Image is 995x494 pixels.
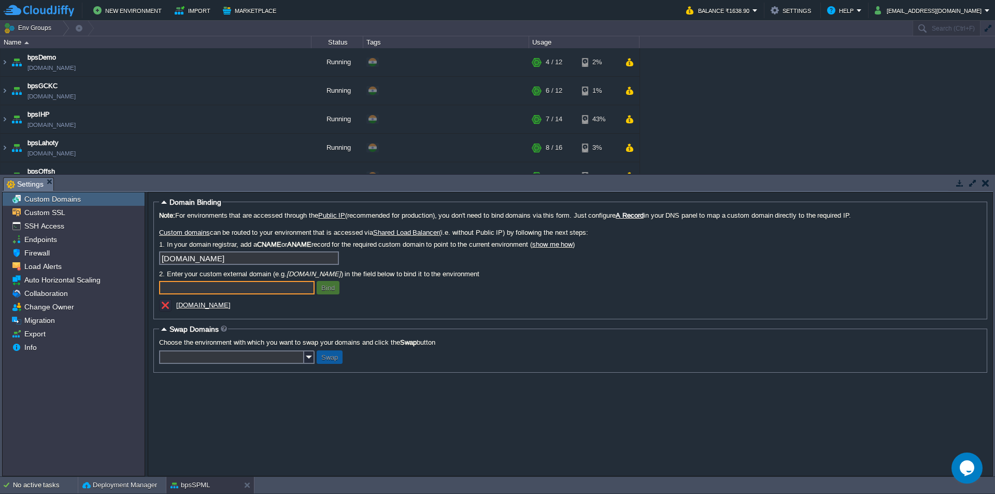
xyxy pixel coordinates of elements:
div: Status [312,36,363,48]
a: bpsOffsh [27,166,55,177]
span: Info [22,343,38,352]
a: Custom Domains [22,194,82,204]
img: AMDAwAAAACH5BAEAAAAALAAAAAABAAEAAAICRAEAOw== [9,105,24,133]
div: 8 / 16 [546,134,562,162]
span: Domain Binding [169,198,221,206]
button: bpsSPML [170,480,210,490]
a: [DOMAIN_NAME] [27,120,76,130]
button: Bind [318,283,338,292]
button: New Environment [93,4,165,17]
div: 3% [582,134,616,162]
div: Name [1,36,311,48]
a: Custom SSL [22,208,67,217]
div: 1% [582,162,616,190]
a: Public IP [318,211,346,219]
a: Auto Horizontal Scaling [22,275,102,285]
div: 7 / 15 [546,162,562,190]
button: Deployment Manager [82,480,157,490]
button: Import [175,4,214,17]
b: CNAME [257,241,281,248]
img: AMDAwAAAACH5BAEAAAAALAAAAAABAAEAAAICRAEAOw== [1,77,9,105]
div: Tags [364,36,529,48]
i: [DOMAIN_NAME] [287,270,341,278]
a: Shared Load Balancer [373,229,439,236]
label: For environments that are accessed through the (recommended for production), you don't need to bi... [159,211,982,219]
b: Swap [400,338,417,346]
a: Migration [22,316,56,325]
a: Endpoints [22,235,59,244]
a: Collaboration [22,289,69,298]
img: AMDAwAAAACH5BAEAAAAALAAAAAABAAEAAAICRAEAOw== [9,48,24,76]
a: show me how [532,241,573,248]
img: CloudJiffy [4,4,74,17]
div: No active tasks [13,477,78,493]
img: AMDAwAAAACH5BAEAAAAALAAAAAABAAEAAAICRAEAOw== [1,134,9,162]
label: 1. In your domain registrar, add a or record for the required custom domain to point to the curre... [159,241,982,248]
button: [EMAIL_ADDRESS][DOMAIN_NAME] [875,4,985,17]
b: Note: [159,211,175,219]
a: [DOMAIN_NAME] [27,148,76,159]
a: bpsIHP [27,109,50,120]
div: Running [311,134,363,162]
button: Help [827,4,857,17]
button: Env Groups [4,21,55,35]
a: Change Owner [22,302,76,312]
label: 2. Enter your custom external domain (e.g. ) in the field below to bind it to the environment [159,270,982,278]
a: Custom domains [159,229,210,236]
a: [DOMAIN_NAME] [27,63,76,73]
button: Marketplace [223,4,279,17]
span: Swap Domains [169,325,219,333]
div: 7 / 14 [546,105,562,133]
img: AMDAwAAAACH5BAEAAAAALAAAAAABAAEAAAICRAEAOw== [9,77,24,105]
a: Export [22,329,47,338]
label: Choose the environment with which you want to swap your domains and click the button [159,338,982,346]
label: can be routed to your environment that is accessed via (i.e. without Public IP) by following the ... [159,229,982,236]
a: A Record [616,211,644,219]
a: Load Alerts [22,262,63,271]
img: AMDAwAAAACH5BAEAAAAALAAAAAABAAEAAAICRAEAOw== [9,162,24,190]
a: bpsGCKC [27,81,58,91]
a: SSH Access [22,221,66,231]
b: ANAME [287,241,311,248]
img: AMDAwAAAACH5BAEAAAAALAAAAAABAAEAAAICRAEAOw== [9,134,24,162]
div: Running [311,105,363,133]
a: Firewall [22,248,51,258]
div: Running [311,77,363,105]
div: Running [311,48,363,76]
button: Swap [318,352,341,362]
div: 4 / 12 [546,48,562,76]
div: 6 / 12 [546,77,562,105]
img: AMDAwAAAACH5BAEAAAAALAAAAAABAAEAAAICRAEAOw== [1,105,9,133]
div: 43% [582,105,616,133]
img: AMDAwAAAACH5BAEAAAAALAAAAAABAAEAAAICRAEAOw== [1,162,9,190]
div: Usage [530,36,639,48]
button: Settings [771,4,814,17]
a: [DOMAIN_NAME] [176,301,231,309]
a: [DOMAIN_NAME] [27,91,76,102]
div: 1% [582,77,616,105]
a: bpsLahoty [27,138,59,148]
button: Balance ₹1638.90 [686,4,752,17]
img: AMDAwAAAACH5BAEAAAAALAAAAAABAAEAAAICRAEAOw== [24,41,29,44]
a: bpsDemo [27,52,56,63]
div: Running [311,162,363,190]
div: 2% [582,48,616,76]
